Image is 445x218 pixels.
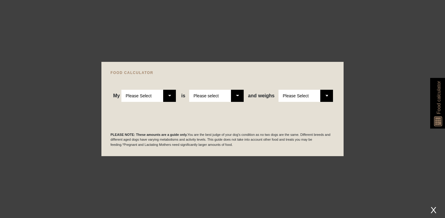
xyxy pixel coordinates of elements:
[110,133,187,136] b: PLEASE NOTE: These amounts are a guide only.
[248,93,275,99] span: weighs
[110,71,335,75] h4: FOOD CALCULATOR
[113,93,120,99] span: My
[181,93,185,99] span: is
[248,93,258,99] span: and
[110,132,335,147] p: You are the best judge of your dog's condition as no two dogs are the same. Different breeds and ...
[428,205,439,215] div: X
[435,81,442,114] span: Food calculator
